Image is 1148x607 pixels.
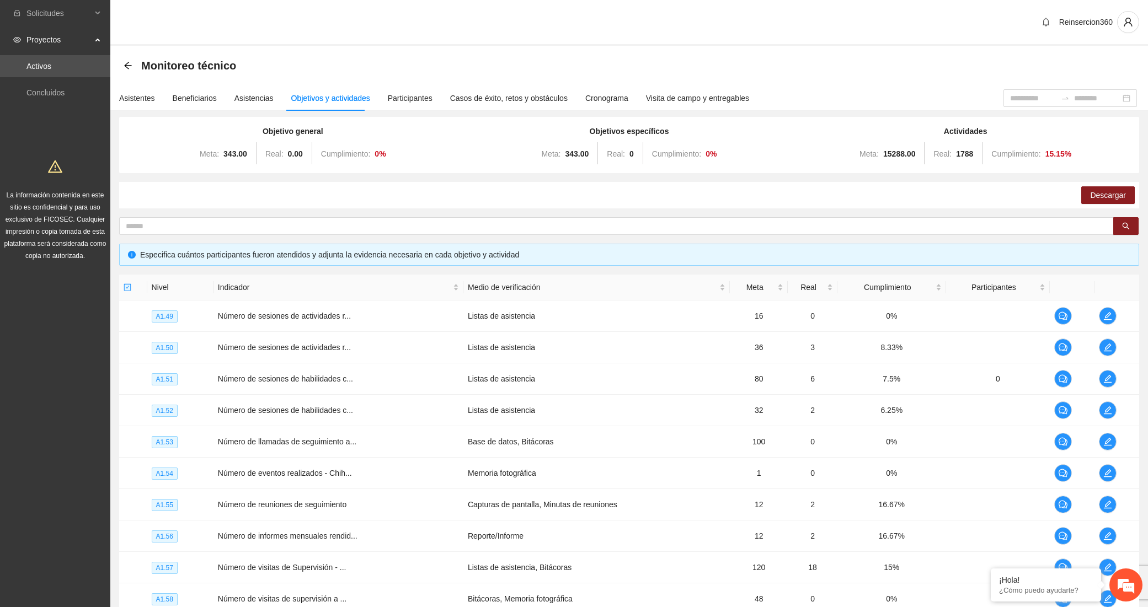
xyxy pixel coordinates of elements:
span: edit [1099,343,1116,352]
span: Solicitudes [26,2,92,24]
td: 12 [730,520,788,552]
button: edit [1099,401,1117,419]
button: comment [1054,464,1072,482]
span: A1.50 [152,342,178,354]
span: edit [1099,311,1116,320]
th: Nivel [147,275,213,300]
td: Reporte/Informe [463,520,730,552]
span: A1.49 [152,310,178,323]
a: Activos [26,62,51,71]
div: Visita de campo y entregables [646,92,749,104]
span: check-square [124,283,131,291]
div: Beneficiarios [173,92,217,104]
span: Número de sesiones de actividades r... [218,311,351,320]
span: Proyectos [26,29,92,51]
div: Casos de éxito, retos y obstáculos [450,92,568,104]
td: 7.5% [837,363,946,395]
span: A1.52 [152,405,178,417]
span: A1.53 [152,436,178,448]
span: Real: [265,149,284,158]
span: Monitoreo técnico [141,57,236,74]
span: warning [48,159,62,174]
span: Número de sesiones de habilidades c... [218,374,353,383]
div: ¡Hola! [999,576,1093,584]
button: comment [1054,433,1072,450]
strong: 0 % [706,149,717,158]
span: info-circle [128,251,136,259]
td: 36 [730,332,788,363]
button: edit [1099,464,1117,482]
td: 0 [946,363,1050,395]
button: bell [1037,13,1055,31]
td: 12 [730,489,788,520]
td: Listas de asistencia [463,363,730,395]
button: comment [1054,307,1072,325]
strong: 343.00 [223,149,247,158]
div: Back [124,61,132,71]
span: arrow-left [124,61,132,70]
button: edit [1099,527,1117,545]
span: edit [1099,594,1116,603]
span: Real: [933,149,952,158]
span: Real: [607,149,625,158]
span: A1.58 [152,593,178,605]
strong: 0.00 [288,149,303,158]
button: search [1113,217,1139,235]
span: user [1118,17,1139,27]
span: Número de llamadas de seguimiento a... [218,437,356,446]
span: Número de informes mensuales rendid... [218,531,357,540]
td: 1 [730,458,788,489]
td: Capturas de pantalla, Minutas de reuniones [463,489,730,520]
span: Meta: [200,149,219,158]
span: Número de sesiones de actividades r... [218,343,351,352]
td: Listas de asistencia [463,300,730,332]
span: edit [1099,437,1116,446]
td: 6 [788,363,837,395]
strong: 343.00 [565,149,589,158]
button: comment [1054,558,1072,576]
div: Asistentes [119,92,155,104]
span: Medio de verificación [468,281,717,293]
td: 8.33% [837,332,946,363]
td: 80 [730,363,788,395]
button: edit [1099,496,1117,513]
div: Objetivos y actividades [291,92,370,104]
span: A1.51 [152,373,178,385]
span: Cumplimiento: [652,149,701,158]
td: 0% [837,458,946,489]
button: edit [1099,307,1117,325]
strong: 15288.00 [883,149,915,158]
span: Real [792,281,825,293]
th: Meta [730,275,788,300]
strong: 1788 [956,149,973,158]
td: 0 [788,458,837,489]
td: Número de reuniones de seguimiento [213,489,463,520]
span: edit [1099,469,1116,477]
td: 32 [730,395,788,426]
th: Medio de verificación [463,275,730,300]
button: comment [1054,370,1072,388]
span: Meta: [541,149,560,158]
span: A1.55 [152,499,178,511]
td: Listas de asistencia, Bitácoras [463,552,730,583]
td: 6.25% [837,395,946,426]
td: 15% [837,552,946,583]
td: 2 [788,395,837,426]
strong: Objetivo general [263,127,323,136]
span: Cumplimiento [842,281,933,293]
button: user [1117,11,1139,33]
span: Número de eventos realizados - Chih... [218,469,352,477]
span: Número de sesiones de habilidades c... [218,406,353,415]
button: edit [1099,433,1117,450]
span: Descargar [1090,189,1126,201]
button: comment [1054,496,1072,513]
div: Participantes [388,92,432,104]
div: Especifica cuántos participantes fueron atendidos y adjunta la evidencia necesaria en cada objeti... [140,249,1130,261]
button: comment [1054,401,1072,419]
span: A1.56 [152,530,178,542]
span: Reinsercion360 [1059,18,1113,26]
span: Cumplimiento: [991,149,1040,158]
td: 3 [788,332,837,363]
td: 120 [730,552,788,583]
span: edit [1099,374,1116,383]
